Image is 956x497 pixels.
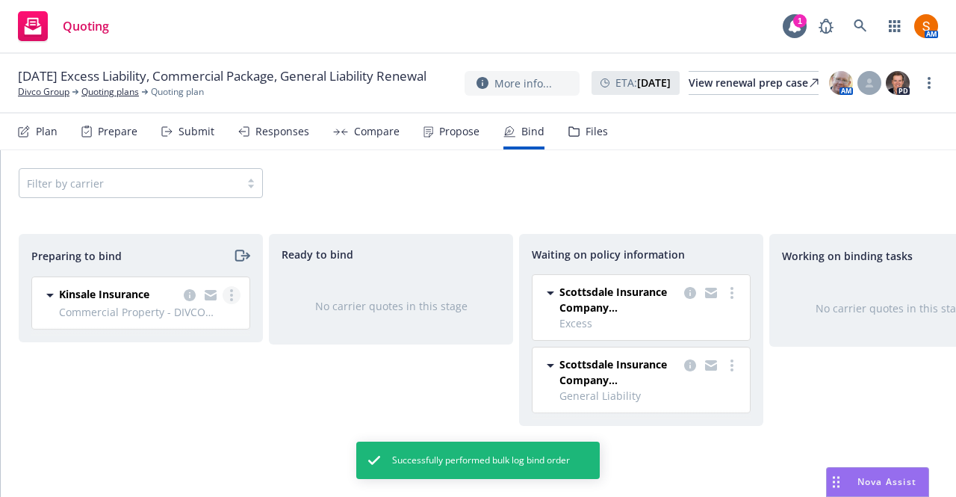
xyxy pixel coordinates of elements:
[811,11,841,41] a: Report a Bug
[465,71,580,96] button: More info...
[586,126,608,138] div: Files
[723,356,741,374] a: more
[232,247,250,265] a: moveRight
[914,14,938,38] img: photo
[179,126,214,138] div: Submit
[18,67,426,85] span: [DATE] Excess Liability, Commercial Package, General Liability Renewal
[181,286,199,304] a: copy logging email
[793,14,807,28] div: 1
[920,74,938,92] a: more
[294,298,488,314] div: No carrier quotes in this stage
[886,71,910,95] img: photo
[81,85,139,99] a: Quoting plans
[98,126,137,138] div: Prepare
[59,304,240,320] span: Commercial Property - DIVCO GROUP LLC
[702,284,720,302] a: copy logging email
[255,126,309,138] div: Responses
[723,284,741,302] a: more
[559,356,678,388] span: Scottsdale Insurance Company (Nationwide)
[354,126,400,138] div: Compare
[392,454,570,467] span: Successfully performed bulk log bind order
[827,468,845,496] div: Drag to move
[532,247,685,262] span: Waiting on policy information
[282,247,353,262] span: Ready to bind
[880,11,910,41] a: Switch app
[826,467,929,497] button: Nova Assist
[559,388,741,404] span: General Liability
[681,356,699,374] a: copy logging email
[845,11,875,41] a: Search
[702,356,720,374] a: copy logging email
[689,72,819,94] div: View renewal prep case
[559,315,741,331] span: Excess
[223,286,240,304] a: more
[559,284,678,315] span: Scottsdale Insurance Company (Nationwide)
[31,248,122,264] span: Preparing to bind
[689,71,819,95] a: View renewal prep case
[829,71,853,95] img: photo
[36,126,58,138] div: Plan
[637,75,671,90] strong: [DATE]
[681,284,699,302] a: copy logging email
[151,85,204,99] span: Quoting plan
[18,85,69,99] a: Divco Group
[857,475,916,488] span: Nova Assist
[782,248,913,264] span: Working on binding tasks
[63,20,109,32] span: Quoting
[59,286,149,302] span: Kinsale Insurance
[521,126,544,138] div: Bind
[439,126,479,138] div: Propose
[615,75,671,90] span: ETA :
[12,5,115,47] a: Quoting
[494,75,552,91] span: More info...
[202,286,220,304] a: copy logging email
